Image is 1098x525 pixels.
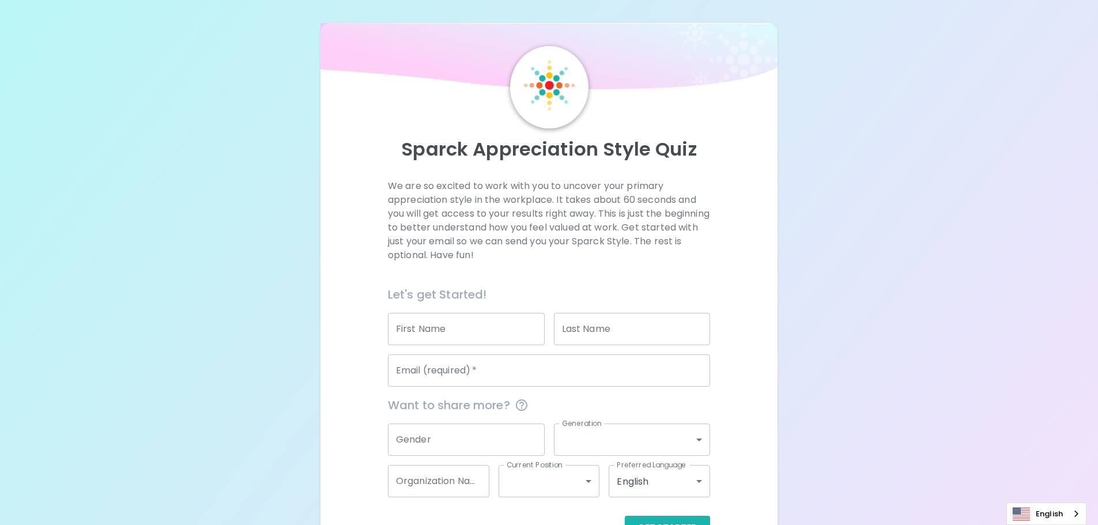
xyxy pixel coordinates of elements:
[388,179,710,262] p: We are so excited to work with you to uncover your primary appreciation style in the workplace. I...
[388,285,710,304] h6: Let's get Started!
[609,465,710,497] div: English
[320,23,778,95] img: wave
[617,460,686,470] label: Preferred Language
[507,460,563,470] label: Current Position
[1006,503,1086,525] div: Language
[1007,503,1086,524] a: English
[515,398,529,412] svg: This information is completely confidential and only used for aggregated appreciation studies at ...
[1006,503,1086,525] aside: Language selected: English
[562,418,602,428] label: Generation
[388,396,710,414] span: Want to share more?
[524,60,575,111] img: Sparck Logo
[334,138,764,161] p: Sparck Appreciation Style Quiz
